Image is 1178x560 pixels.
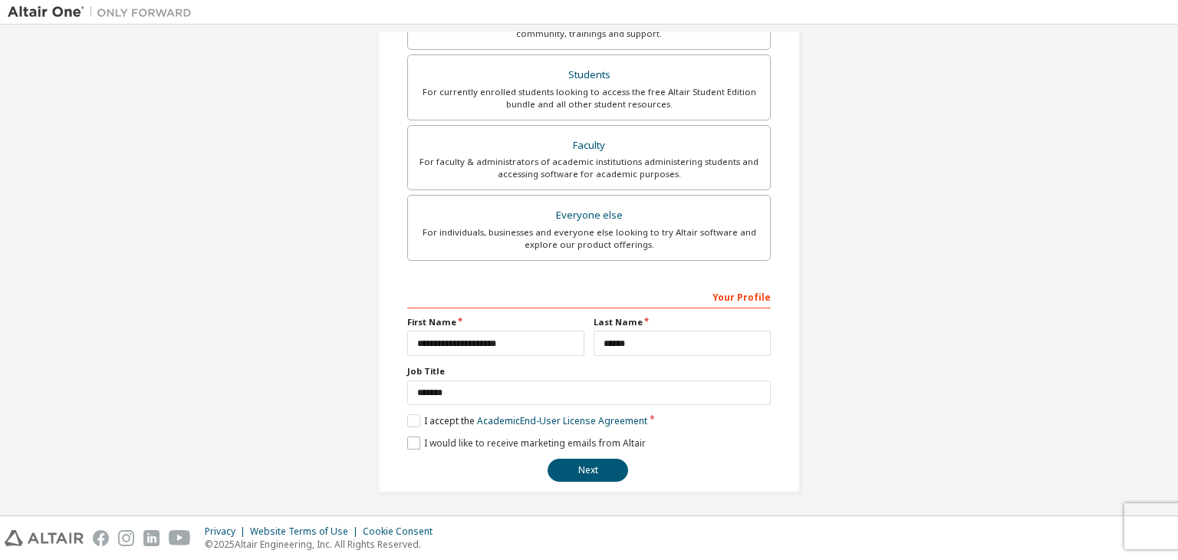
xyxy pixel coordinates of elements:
div: Your Profile [407,284,771,308]
div: Cookie Consent [363,525,442,538]
img: facebook.svg [93,530,109,546]
p: © 2025 Altair Engineering, Inc. All Rights Reserved. [205,538,442,551]
label: First Name [407,316,584,328]
img: instagram.svg [118,530,134,546]
div: Students [417,64,761,86]
div: For currently enrolled students looking to access the free Altair Student Edition bundle and all ... [417,86,761,110]
div: For faculty & administrators of academic institutions administering students and accessing softwa... [417,156,761,180]
img: Altair One [8,5,199,20]
img: altair_logo.svg [5,530,84,546]
div: Website Terms of Use [250,525,363,538]
div: For individuals, businesses and everyone else looking to try Altair software and explore our prod... [417,226,761,251]
label: Last Name [594,316,771,328]
div: Everyone else [417,205,761,226]
div: Privacy [205,525,250,538]
label: I accept the [407,414,647,427]
label: I would like to receive marketing emails from Altair [407,436,646,450]
button: Next [548,459,628,482]
a: Academic End-User License Agreement [477,414,647,427]
label: Job Title [407,365,771,377]
img: youtube.svg [169,530,191,546]
img: linkedin.svg [143,530,160,546]
div: Faculty [417,135,761,156]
